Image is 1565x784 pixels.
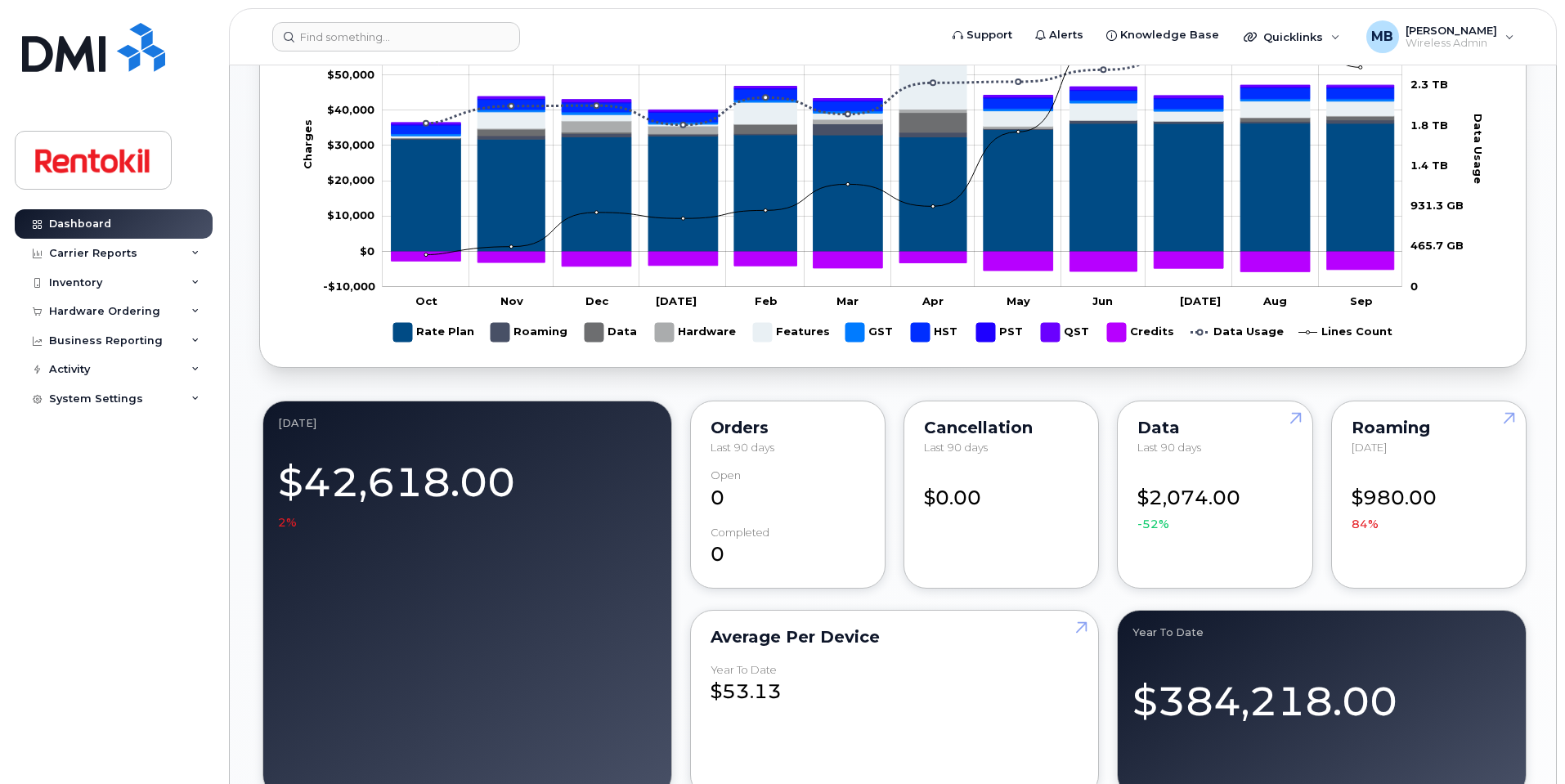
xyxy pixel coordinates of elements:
g: Lines Count [1298,316,1392,348]
g: Credits [392,252,1394,271]
g: QST [392,38,1394,124]
div: Data [1137,421,1292,434]
div: $42,618.00 [278,450,657,531]
tspan: Feb [755,294,778,307]
g: HST [911,316,960,348]
tspan: Jun [1092,294,1113,307]
tspan: Aug [1262,294,1287,307]
tspan: May [1007,294,1030,307]
tspan: Sep [1350,294,1373,307]
tspan: [DATE] [1180,294,1221,307]
span: 2% [278,514,297,531]
tspan: 1.8 TB [1410,119,1448,132]
div: Cancellation [924,421,1078,434]
a: Alerts [1024,19,1095,52]
tspan: $40,000 [327,103,374,116]
div: $53.13 [711,664,1079,706]
tspan: $0 [360,244,374,258]
tspan: Apr [922,294,944,307]
span: Last 90 days [924,441,988,454]
g: Roaming [392,120,1394,140]
tspan: -$10,000 [323,280,375,293]
div: $2,074.00 [1137,469,1292,532]
div: Roaming [1352,421,1506,434]
span: -52% [1137,516,1169,532]
span: Wireless Admin [1406,37,1497,50]
span: Support [966,27,1012,43]
tspan: Nov [500,294,523,307]
g: Features [753,316,830,348]
span: [PERSON_NAME] [1406,24,1497,37]
div: 0 [711,526,865,569]
div: 0 [711,469,865,512]
tspan: Oct [415,294,437,307]
g: Data Usage [1191,316,1284,348]
g: $0 [327,173,374,186]
g: GST [392,56,1394,137]
g: $0 [327,209,374,222]
g: Credits [1107,316,1174,348]
g: Data [585,316,639,348]
tspan: Charges [301,119,314,169]
div: Average per Device [711,630,1079,643]
g: Features [392,58,1394,138]
div: Open [711,469,741,482]
span: Last 90 days [1137,441,1201,454]
div: $384,218.00 [1132,659,1511,730]
span: Quicklinks [1263,30,1323,43]
span: MB [1371,27,1393,47]
g: PST [392,39,1394,125]
g: HST [392,41,1394,134]
tspan: Dec [585,294,609,307]
span: Last 90 days [711,441,774,454]
tspan: $10,000 [327,209,374,222]
div: Malorie Bell [1355,20,1526,53]
tspan: $20,000 [327,173,374,186]
tspan: Mar [836,294,859,307]
tspan: 2.3 TB [1410,78,1448,91]
g: Rate Plan [393,316,474,348]
div: Orders [711,421,865,434]
tspan: $30,000 [327,138,374,151]
g: Rate Plan [392,123,1394,252]
g: GST [845,316,895,348]
tspan: Data Usage [1472,114,1485,184]
tspan: 931.3 GB [1410,199,1464,212]
span: 84% [1352,516,1379,532]
g: QST [1041,316,1091,348]
tspan: 0 [1410,280,1418,293]
g: $0 [327,138,374,151]
g: $0 [327,68,374,81]
g: $0 [327,103,374,116]
g: PST [976,316,1025,348]
g: $0 [323,280,375,293]
span: Alerts [1049,27,1083,43]
div: $0.00 [924,469,1078,512]
tspan: [DATE] [656,294,697,307]
g: Roaming [491,316,568,348]
div: Year to Date [1132,625,1511,638]
div: completed [711,526,769,539]
input: Find something... [272,22,520,52]
g: Hardware [655,316,737,348]
tspan: $50,000 [327,68,374,81]
a: Support [941,19,1024,52]
div: $980.00 [1352,469,1506,532]
g: Legend [393,316,1392,348]
tspan: 1.4 TB [1410,159,1448,172]
div: September 2025 [278,416,657,429]
span: Knowledge Base [1120,27,1219,43]
span: [DATE] [1352,441,1387,454]
div: Quicklinks [1232,20,1352,53]
a: Knowledge Base [1095,19,1231,52]
tspan: 465.7 GB [1410,240,1464,253]
div: Year to Date [711,664,777,676]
